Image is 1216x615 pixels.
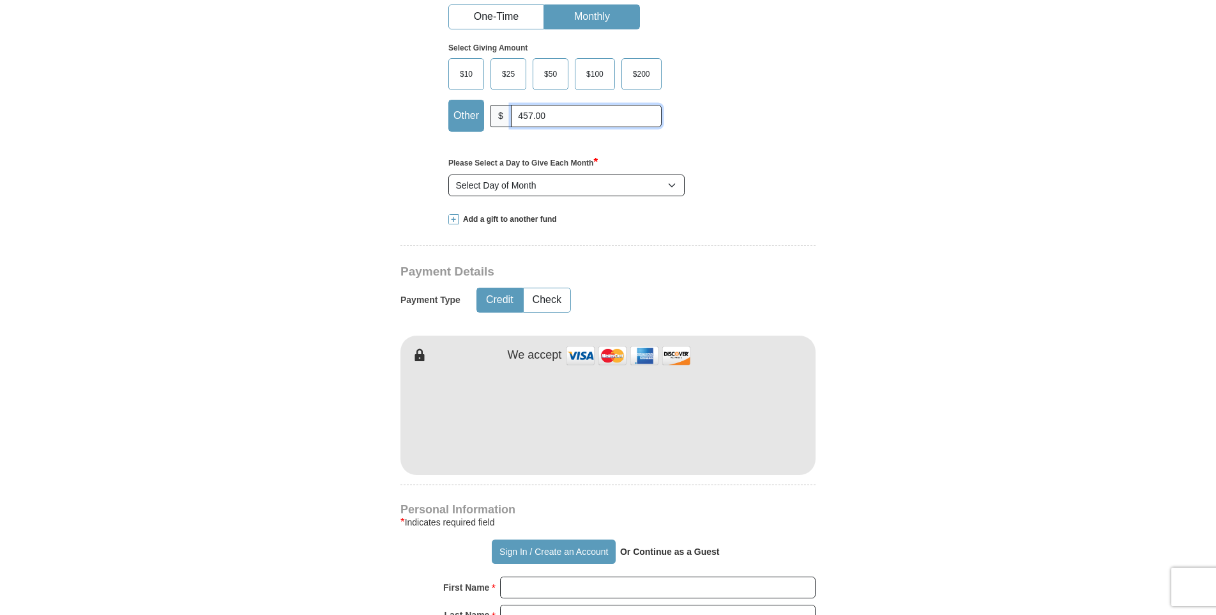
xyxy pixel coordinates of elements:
[627,65,657,84] span: $200
[496,65,521,84] span: $25
[565,342,692,370] img: credit cards accepted
[545,5,639,29] button: Monthly
[453,65,479,84] span: $10
[400,265,726,279] h3: Payment Details
[538,65,563,84] span: $50
[477,288,522,312] button: Credit
[620,547,720,557] strong: Or Continue as a Guest
[443,579,489,596] strong: First Name
[448,43,528,52] strong: Select Giving Amount
[524,288,570,312] button: Check
[511,105,662,127] input: Other Amount
[459,214,557,225] span: Add a gift to another fund
[400,295,460,306] h5: Payment Type
[400,504,816,515] h4: Personal Information
[400,515,816,530] div: Indicates required field
[449,5,543,29] button: One-Time
[580,65,610,84] span: $100
[508,348,562,362] h4: We accept
[449,100,483,131] label: Other
[492,540,615,564] button: Sign In / Create an Account
[490,105,512,127] span: $
[448,159,598,167] strong: Please Select a Day to Give Each Month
